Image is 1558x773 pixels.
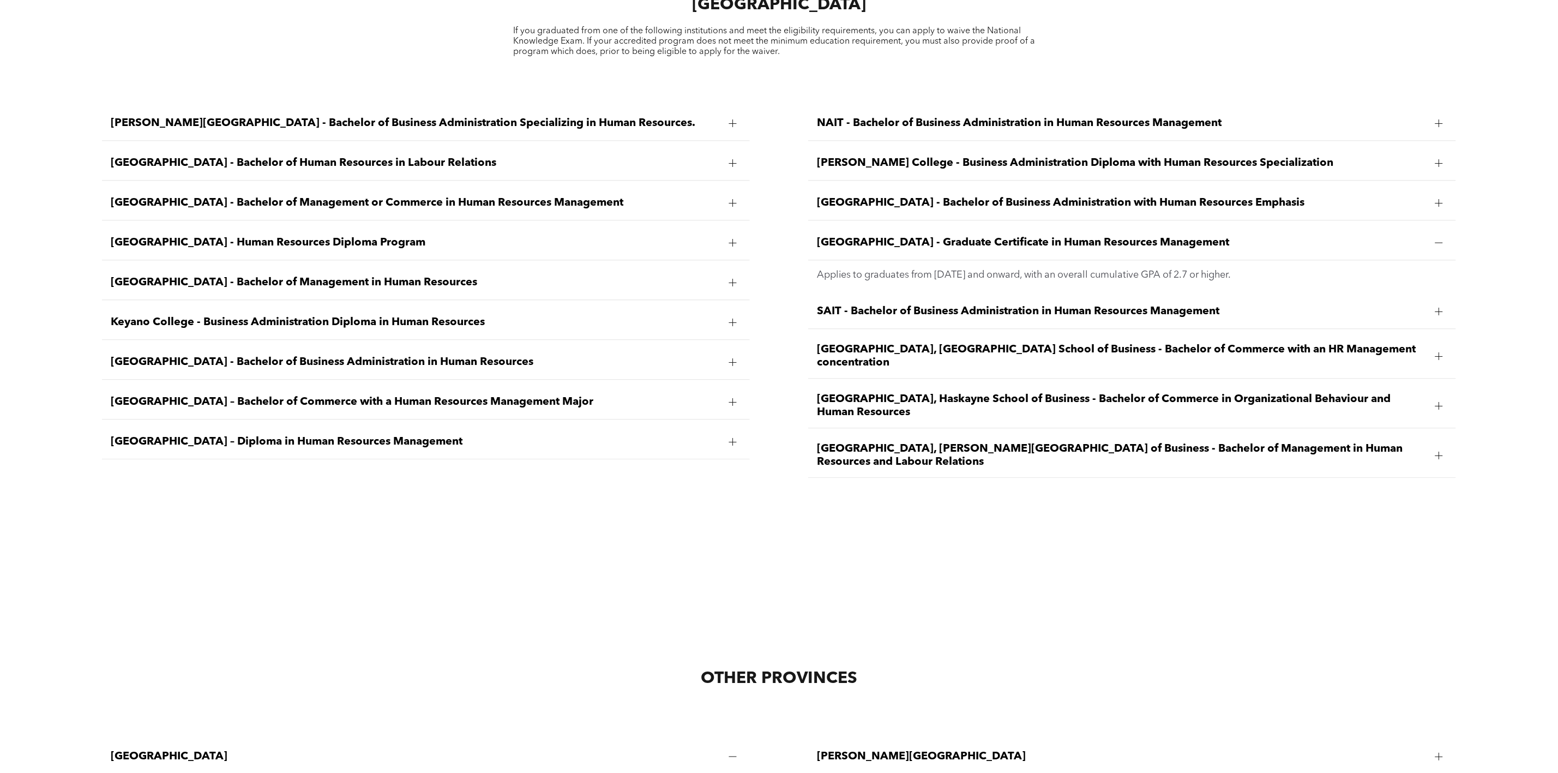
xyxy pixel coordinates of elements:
[817,393,1426,419] span: [GEOGRAPHIC_DATA], Haskayne School of Business - Bachelor of Commerce in Organizational Behaviour...
[817,442,1426,469] span: [GEOGRAPHIC_DATA], [PERSON_NAME][GEOGRAPHIC_DATA] of Business - Bachelor of Management in Human R...
[817,343,1426,369] span: [GEOGRAPHIC_DATA], [GEOGRAPHIC_DATA] School of Business - Bachelor of Commerce with an HR Managem...
[111,157,720,170] span: [GEOGRAPHIC_DATA] - Bachelor of Human Resources in Labour Relations
[817,269,1447,281] p: Applies to graduates from [DATE] and onward, with an overall cumulative GPA of 2.7 or higher.
[111,750,720,763] span: [GEOGRAPHIC_DATA]
[111,196,720,209] span: [GEOGRAPHIC_DATA] - Bachelor of Management or Commerce in Human Resources Management
[817,117,1426,130] span: NAIT - Bachelor of Business Administration in Human Resources Management
[111,435,720,448] span: [GEOGRAPHIC_DATA] – Diploma in Human Resources Management
[514,27,1036,56] span: If you graduated from one of the following institutions and meet the eligibility requirements, yo...
[111,236,720,249] span: [GEOGRAPHIC_DATA] - Human Resources Diploma Program
[111,396,720,409] span: [GEOGRAPHIC_DATA] – Bachelor of Commerce with a Human Resources Management Major
[817,157,1426,170] span: [PERSON_NAME] College - Business Administration Diploma with Human Resources Specialization
[111,316,720,329] span: Keyano College - Business Administration Diploma in Human Resources
[817,305,1426,318] span: SAIT - Bachelor of Business Administration in Human Resources Management
[817,750,1426,763] span: [PERSON_NAME][GEOGRAPHIC_DATA]
[111,276,720,289] span: [GEOGRAPHIC_DATA] - Bachelor of Management in Human Resources
[817,196,1426,209] span: [GEOGRAPHIC_DATA] - Bachelor of Business Administration with Human Resources Emphasis
[111,117,720,130] span: [PERSON_NAME][GEOGRAPHIC_DATA] - Bachelor of Business Administration Specializing in Human Resour...
[817,236,1426,249] span: [GEOGRAPHIC_DATA] - Graduate Certificate in Human Resources Management
[701,670,857,687] span: OTHER PROVINCES
[111,356,720,369] span: [GEOGRAPHIC_DATA] - Bachelor of Business Administration in Human Resources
